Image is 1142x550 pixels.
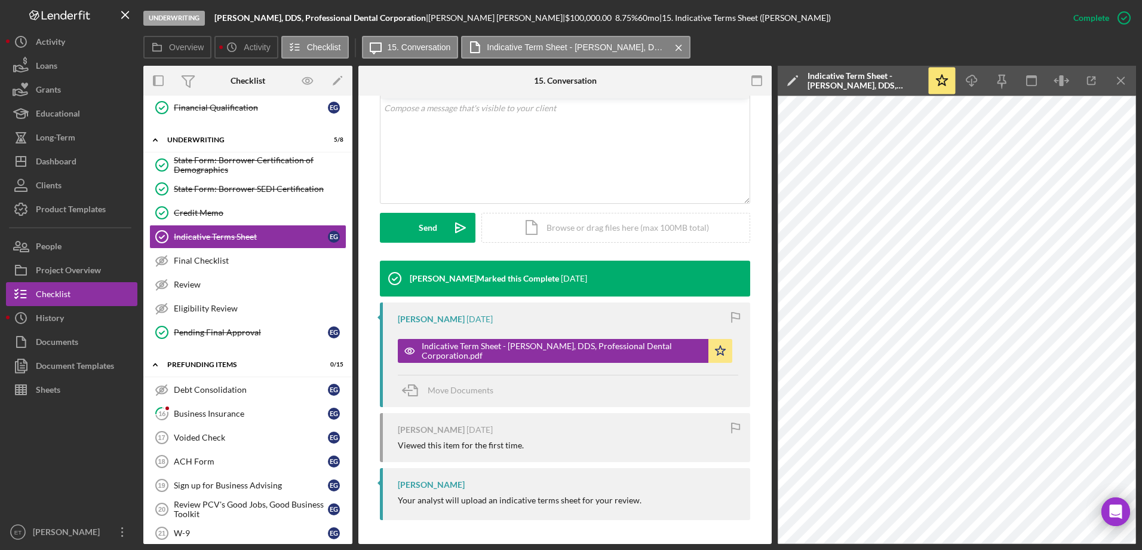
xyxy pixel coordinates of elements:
[214,13,428,23] div: |
[6,354,137,378] a: Document Templates
[659,13,831,23] div: | 15. Indicative Terms Sheet ([PERSON_NAME])
[6,258,137,282] button: Project Overview
[214,13,426,23] b: [PERSON_NAME], DDS, Professional Dental Corporation
[1073,6,1109,30] div: Complete
[149,497,346,521] a: 20Review PCV's Good Jobs, Good Business ToolkitEG
[328,432,340,444] div: E G
[158,506,165,513] tspan: 20
[6,30,137,54] button: Activity
[380,213,475,243] button: Send
[36,102,80,129] div: Educational
[6,234,137,258] button: People
[6,149,137,173] button: Dashboard
[167,136,314,143] div: Underwriting
[808,71,921,90] div: Indicative Term Sheet - [PERSON_NAME], DDS, Professional Dental Corporation.pdf
[174,304,346,313] div: Eligibility Review
[149,96,346,120] a: Financial QualificationEG
[174,409,328,418] div: Business Insurance
[398,375,505,405] button: Move Documents
[322,136,343,143] div: 5 / 8
[174,457,328,466] div: ACH Form
[398,425,465,435] div: [PERSON_NAME]
[174,280,346,289] div: Review
[419,213,437,243] div: Send
[149,426,346,450] a: 17Voided CheckEG
[158,482,165,489] tspan: 19
[466,314,493,324] time: 2025-08-28 21:01
[214,36,278,59] button: Activity
[36,234,62,261] div: People
[36,306,64,333] div: History
[174,208,346,218] div: Credit Memo
[36,173,62,200] div: Clients
[244,42,270,52] label: Activity
[615,13,638,23] div: 8.75 %
[174,256,346,265] div: Final Checklist
[149,450,346,473] a: 18ACH FormEG
[174,103,328,112] div: Financial Qualification
[6,197,137,221] button: Product Templates
[6,330,137,354] a: Documents
[6,378,137,402] a: Sheets
[36,282,70,309] div: Checklist
[362,36,459,59] button: 15. Conversation
[174,184,346,194] div: State Form: Borrower SEDI Certification
[149,201,346,225] a: Credit Memo
[328,326,340,338] div: E G
[36,378,60,405] div: Sheets
[149,378,346,402] a: Debt ConsolidationEG
[561,274,587,283] time: 2025-08-28 21:01
[6,102,137,126] button: Educational
[307,42,341,52] label: Checklist
[6,306,137,330] button: History
[428,13,565,23] div: [PERSON_NAME] [PERSON_NAME] |
[487,42,666,52] label: Indicative Term Sheet - [PERSON_NAME], DDS, Professional Dental Corporation.pdf
[1101,497,1130,526] div: Open Intercom Messenger
[174,528,328,538] div: W-9
[36,54,57,81] div: Loans
[149,320,346,344] a: Pending Final ApprovalEG
[174,481,328,490] div: Sign up for Business Advising
[149,521,346,545] a: 21W-9EG
[149,225,346,249] a: Indicative Terms SheetEG
[565,13,615,23] div: $100,000.00
[388,42,451,52] label: 15. Conversation
[149,273,346,297] a: Review
[6,54,137,78] button: Loans
[36,30,65,57] div: Activity
[6,282,137,306] button: Checklist
[158,410,166,417] tspan: 16
[328,384,340,396] div: E G
[534,76,597,85] div: 15. Conversation
[398,496,641,505] div: Your analyst will upload an indicative terms sheet for your review.
[143,11,205,26] div: Underwriting
[422,341,702,360] div: Indicative Term Sheet - [PERSON_NAME], DDS, Professional Dental Corporation.pdf
[174,385,328,395] div: Debt Consolidation
[328,231,340,243] div: E G
[328,479,340,491] div: E G
[281,36,349,59] button: Checklist
[149,153,346,177] a: State Form: Borrower Certification of Demographics
[328,456,340,467] div: E G
[174,328,328,337] div: Pending Final Approval
[169,42,204,52] label: Overview
[328,527,340,539] div: E G
[143,36,211,59] button: Overview
[6,126,137,149] button: Long-Term
[167,361,314,368] div: Prefunding Items
[328,408,340,420] div: E G
[1061,6,1136,30] button: Complete
[158,458,165,465] tspan: 18
[638,13,659,23] div: 60 mo
[149,297,346,320] a: Eligibility Review
[36,354,114,381] div: Document Templates
[410,274,559,283] div: [PERSON_NAME] Marked this Complete
[6,173,137,197] a: Clients
[461,36,690,59] button: Indicative Term Sheet - [PERSON_NAME], DDS, Professional Dental Corporation.pdf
